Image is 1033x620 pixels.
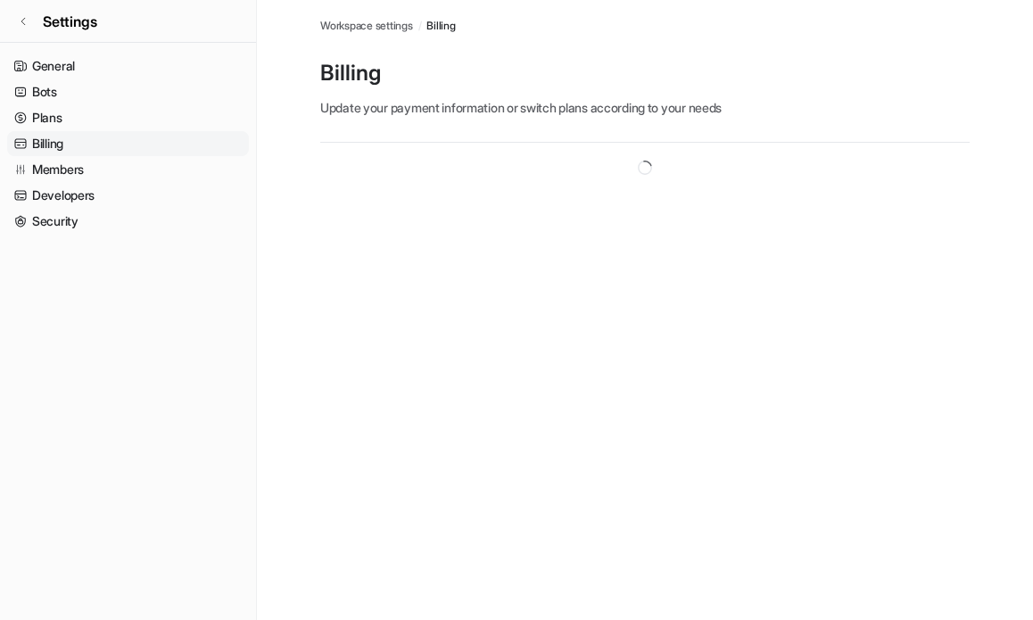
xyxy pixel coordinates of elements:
[320,18,413,34] a: Workspace settings
[43,11,97,32] span: Settings
[320,59,970,87] p: Billing
[7,209,249,234] a: Security
[320,98,970,117] p: Update your payment information or switch plans according to your needs
[7,79,249,104] a: Bots
[7,157,249,182] a: Members
[7,105,249,130] a: Plans
[7,183,249,208] a: Developers
[7,54,249,79] a: General
[7,131,249,156] a: Billing
[418,18,422,34] span: /
[426,18,455,34] a: Billing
